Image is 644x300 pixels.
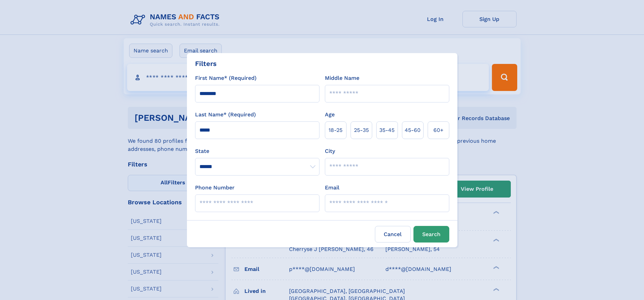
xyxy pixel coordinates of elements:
[325,184,339,192] label: Email
[379,126,395,134] span: 35‑45
[195,184,235,192] label: Phone Number
[354,126,369,134] span: 25‑35
[195,74,257,82] label: First Name* (Required)
[433,126,444,134] span: 60+
[325,74,359,82] label: Middle Name
[405,126,421,134] span: 45‑60
[329,126,342,134] span: 18‑25
[375,226,411,243] label: Cancel
[195,111,256,119] label: Last Name* (Required)
[195,147,319,155] label: State
[325,111,335,119] label: Age
[413,226,449,243] button: Search
[325,147,335,155] label: City
[195,59,217,69] div: Filters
